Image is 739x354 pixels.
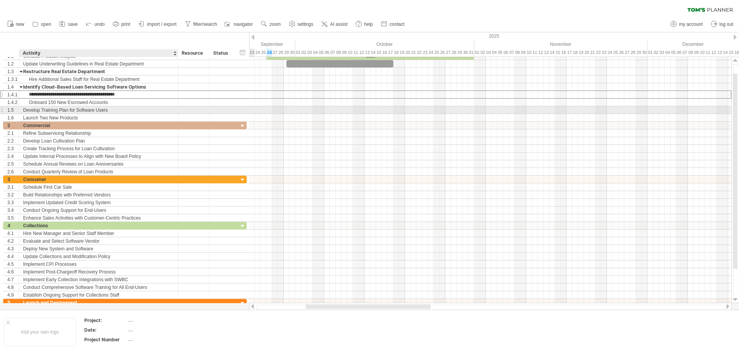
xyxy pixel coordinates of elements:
div: Sunday, 9 November 2025 [520,49,526,57]
div: Monday, 6 October 2025 [324,49,330,57]
div: 4.4 [7,253,19,260]
div: 3.3 [7,199,19,206]
div: Update Underwriting Guidelines in Real Estate Department [23,60,174,67]
span: my account [679,22,702,27]
div: Sunday, 28 September 2025 [278,49,284,57]
div: Friday, 12 December 2025 [711,49,717,57]
a: navigator [223,19,255,29]
div: Wednesday, 1 October 2025 [295,49,301,57]
div: Friday, 3 October 2025 [307,49,313,57]
div: Friday, 26 September 2025 [266,49,272,57]
a: my account [669,19,705,29]
div: .... [128,336,193,343]
div: Date: [84,327,127,333]
div: Saturday, 6 December 2025 [676,49,682,57]
div: Wednesday, 12 November 2025 [538,49,543,57]
div: Build Relationships with Preferred Vendors [23,191,174,198]
div: Implement CPI Processes [23,260,174,268]
div: 4.5 [7,260,19,268]
a: log out [709,19,736,29]
span: undo [94,22,105,27]
div: Tuesday, 14 October 2025 [370,49,376,57]
div: Saturday, 29 November 2025 [636,49,642,57]
div: Thursday, 9 October 2025 [341,49,347,57]
div: Schedule First Car Sale [23,183,174,191]
div: Project: [84,317,127,324]
div: Friday, 5 December 2025 [670,49,676,57]
div: Thursday, 6 November 2025 [503,49,509,57]
div: Saturday, 27 September 2025 [272,49,278,57]
div: Sunday, 16 November 2025 [561,49,567,57]
div: Consumer [23,176,174,183]
div: Monday, 10 November 2025 [526,49,532,57]
div: Implement Early Collection Integrations with SWBC [23,276,174,283]
div: Saturday, 22 November 2025 [595,49,601,57]
div: Wednesday, 24 September 2025 [255,49,261,57]
div: Sunday, 12 October 2025 [359,49,364,57]
div: Conduct Ongoing Support for End-Users [23,206,174,214]
div: 3.2 [7,191,19,198]
span: open [41,22,51,27]
div: Thursday, 27 November 2025 [624,49,630,57]
div: Update Collections and Modification Policy [23,253,174,260]
div: 3.1 [7,183,19,191]
div: Schedule Annual Reviews on Loan Anniversaries [23,160,174,168]
div: 2.3 [7,145,19,152]
a: AI assist [319,19,349,29]
div: 4 [7,222,19,229]
div: Wednesday, 5 November 2025 [497,49,503,57]
div: Commercial [23,122,174,129]
div: Tuesday, 2 December 2025 [653,49,659,57]
div: 2.5 [7,160,19,168]
span: import / export [147,22,177,27]
div: Onboard 150 New Escrowed Accounts [23,99,174,106]
div: Launch Two New Products [23,114,174,121]
div: Wednesday, 15 October 2025 [376,49,382,57]
div: 2.4 [7,153,19,160]
div: Thursday, 13 November 2025 [543,49,549,57]
div: Conduct Comprehensive Software Training for All End-Users [23,284,174,291]
div: Thursday, 11 December 2025 [705,49,711,57]
div: Saturday, 1 November 2025 [474,49,480,57]
div: Sunday, 14 December 2025 [722,49,728,57]
div: Thursday, 25 September 2025 [261,49,266,57]
a: zoom [259,19,283,29]
div: Monday, 20 October 2025 [405,49,411,57]
div: 3.5 [7,214,19,221]
div: Launch and Deployment [23,299,174,306]
div: Monday, 24 November 2025 [607,49,613,57]
div: Friday, 28 November 2025 [630,49,636,57]
div: Saturday, 25 October 2025 [434,49,440,57]
div: 1.2 [7,60,19,67]
div: Thursday, 20 November 2025 [584,49,590,57]
div: Wednesday, 10 December 2025 [699,49,705,57]
div: 1.6 [7,114,19,121]
div: Monday, 13 October 2025 [364,49,370,57]
div: Restructure Real Estate Department [23,68,174,75]
span: zoom [269,22,281,27]
div: Wednesday, 29 October 2025 [457,49,463,57]
div: 1.4.1 [7,91,19,98]
div: 4.8 [7,284,19,291]
div: 1.4.2 [7,99,19,106]
div: Monday, 27 October 2025 [445,49,451,57]
a: help [354,19,375,29]
div: Update Internal Processes to Align with New Board Policy [23,153,174,160]
span: AI assist [330,22,347,27]
div: Monday, 29 September 2025 [284,49,289,57]
div: Develop Training Plan for Software Users [23,106,174,114]
div: 2 [7,122,19,129]
div: 2.1 [7,129,19,137]
div: Deploy New System and Software [23,245,174,252]
div: Thursday, 4 December 2025 [665,49,670,57]
span: filter/search [193,22,217,27]
div: Sunday, 7 December 2025 [682,49,688,57]
div: Sunday, 5 October 2025 [318,49,324,57]
div: Conduct Quarterly Review of Loan Products [23,168,174,175]
div: Thursday, 23 October 2025 [422,49,428,57]
a: save [57,19,80,29]
div: Wednesday, 19 November 2025 [578,49,584,57]
span: navigator [234,22,252,27]
span: save [68,22,77,27]
div: Monday, 17 November 2025 [567,49,572,57]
